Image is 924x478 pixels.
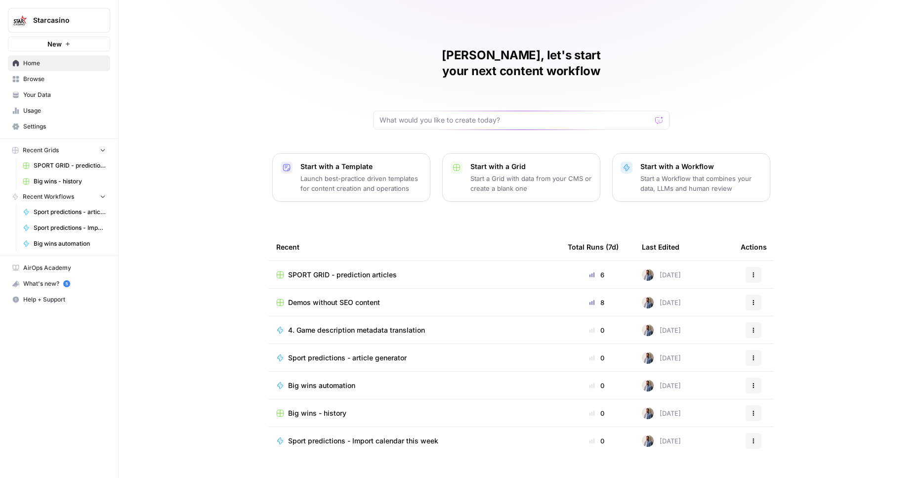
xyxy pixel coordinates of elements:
[642,297,654,308] img: 542af2wjek5zirkck3dd1n2hljhm
[642,380,681,391] div: [DATE]
[300,162,422,172] p: Start with a Template
[568,298,626,307] div: 8
[8,189,110,204] button: Recent Workflows
[612,153,770,202] button: Start with a WorkflowStart a Workflow that combines your data, LLMs and human review
[23,263,106,272] span: AirOps Academy
[18,220,110,236] a: Sport predictions - Import calendar this week
[8,87,110,103] a: Your Data
[288,381,355,391] span: Big wins automation
[470,162,592,172] p: Start with a Grid
[568,353,626,363] div: 0
[470,174,592,193] p: Start a Grid with data from your CMS or create a blank one
[276,436,552,446] a: Sport predictions - Import calendar this week
[8,71,110,87] a: Browse
[8,276,110,291] div: What's new?
[642,352,681,364] div: [DATE]
[8,119,110,134] a: Settings
[379,115,651,125] input: What would you like to create today?
[640,162,762,172] p: Start with a Workflow
[272,153,430,202] button: Start with a TemplateLaunch best-practice driven templates for content creation and operations
[11,11,29,29] img: Starcasino Logo
[8,292,110,307] button: Help + Support
[8,103,110,119] a: Usage
[34,161,106,170] span: SPORT GRID - prediction articles
[18,236,110,252] a: Big wins automation
[34,239,106,248] span: Big wins automation
[23,295,106,304] span: Help + Support
[8,276,110,292] button: What's new? 5
[568,325,626,335] div: 0
[23,75,106,84] span: Browse
[642,324,654,336] img: 542af2wjek5zirkck3dd1n2hljhm
[568,233,619,261] div: Total Runs (7d)
[568,270,626,280] div: 6
[642,435,681,447] div: [DATE]
[276,270,552,280] a: SPORT GRID - prediction articles
[23,122,106,131] span: Settings
[642,297,681,308] div: [DATE]
[288,436,438,446] span: Sport predictions - Import calendar this week
[34,223,106,232] span: Sport predictions - Import calendar this week
[276,353,552,363] a: Sport predictions - article generator
[8,37,110,51] button: New
[276,325,552,335] a: 4. Game description metadata translation
[288,298,380,307] span: Demos without SEO content
[63,280,70,287] a: 5
[642,269,681,281] div: [DATE]
[276,298,552,307] a: Demos without SEO content
[642,407,654,419] img: 542af2wjek5zirkck3dd1n2hljhm
[288,408,346,418] span: Big wins - history
[373,47,670,79] h1: [PERSON_NAME], let's start your next content workflow
[640,174,762,193] p: Start a Workflow that combines your data, LLMs and human review
[642,380,654,391] img: 542af2wjek5zirkck3dd1n2hljhm
[47,39,62,49] span: New
[18,158,110,174] a: SPORT GRID - prediction articles
[8,8,110,33] button: Workspace: Starcasino
[568,436,626,446] div: 0
[8,260,110,276] a: AirOps Academy
[33,15,93,25] span: Starcasino
[34,177,106,186] span: Big wins - history
[34,208,106,217] span: Sport predictions - article generator
[18,174,110,189] a: Big wins - history
[642,233,679,261] div: Last Edited
[568,408,626,418] div: 0
[568,381,626,391] div: 0
[23,146,59,155] span: Recent Grids
[65,281,68,286] text: 5
[642,352,654,364] img: 542af2wjek5zirkck3dd1n2hljhm
[300,174,422,193] p: Launch best-practice driven templates for content creation and operations
[442,153,600,202] button: Start with a GridStart a Grid with data from your CMS or create a blank one
[23,192,74,201] span: Recent Workflows
[23,90,106,99] span: Your Data
[288,270,397,280] span: SPORT GRID - prediction articles
[8,143,110,158] button: Recent Grids
[642,407,681,419] div: [DATE]
[8,55,110,71] a: Home
[23,59,106,68] span: Home
[276,233,552,261] div: Recent
[642,435,654,447] img: 542af2wjek5zirkck3dd1n2hljhm
[276,381,552,391] a: Big wins automation
[741,233,767,261] div: Actions
[642,324,681,336] div: [DATE]
[18,204,110,220] a: Sport predictions - article generator
[288,353,407,363] span: Sport predictions - article generator
[642,269,654,281] img: 542af2wjek5zirkck3dd1n2hljhm
[23,106,106,115] span: Usage
[288,325,425,335] span: 4. Game description metadata translation
[276,408,552,418] a: Big wins - history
